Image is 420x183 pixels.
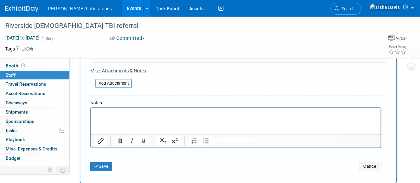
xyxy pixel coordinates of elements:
[6,91,45,96] span: Asset Reservations
[0,154,69,163] a: Budget
[41,36,53,41] span: (1 day)
[0,163,69,172] a: ROI, Objectives & ROO
[6,81,46,87] span: Travel Reservations
[108,35,147,42] button: Committed
[6,63,26,68] span: Booth
[330,3,361,15] a: Search
[396,36,407,41] div: Virtual
[0,89,69,98] a: Asset Reservations
[0,108,69,117] a: Shipments
[157,136,169,145] button: Subscript
[20,63,26,68] span: Booth not reserved yet
[169,136,180,145] button: Superscript
[138,136,149,145] button: Underline
[22,47,33,51] a: Edit
[5,128,17,133] span: Tasks
[44,166,56,174] td: Personalize Event Tab Strip
[91,108,380,134] iframe: Rich Text Area
[90,67,386,74] div: Misc. Attachments & Notes
[6,155,21,161] span: Budget
[388,46,406,49] div: Event Rating
[90,162,112,171] button: Save
[348,35,407,45] div: Event Format
[6,119,34,124] span: Sponsorships
[95,136,106,145] button: Insert/edit link
[56,166,70,174] td: Toggle Event Tabs
[388,36,395,41] img: Format-Virtual.png
[126,136,137,145] button: Italic
[189,136,200,145] button: Numbered list
[5,35,40,41] span: [DATE] [DATE]
[0,126,69,135] a: Tasks
[0,80,69,89] a: Travel Reservations
[3,20,373,32] div: Riverside [DEMOGRAPHIC_DATA] TBI referral
[19,35,26,41] span: to
[0,144,69,153] a: Misc. Expenses & Credits
[115,136,126,145] button: Bold
[0,117,69,126] a: Sponsorships
[46,6,112,11] span: [PERSON_NAME] Laboratories
[6,165,50,170] span: ROI, Objectives & ROO
[0,71,69,80] a: Staff
[388,35,407,41] div: Event Format
[339,6,355,11] span: Search
[200,136,211,145] button: Bullet list
[370,4,400,11] img: Tisha Davis
[6,146,57,151] span: Misc. Expenses & Credits
[6,137,25,142] span: Playbook
[0,61,69,70] a: Booth
[360,162,381,171] button: Cancel
[5,6,39,12] img: ExhibitDay
[90,100,381,106] div: Notes
[6,109,28,115] span: Shipments
[5,46,33,52] td: Tags
[6,72,16,78] span: Staff
[0,135,69,144] a: Playbook
[0,98,69,107] a: Giveaways
[6,100,27,105] span: Giveaways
